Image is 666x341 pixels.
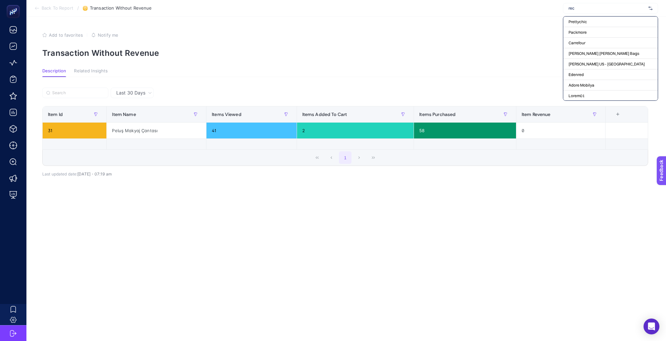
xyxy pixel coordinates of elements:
[42,68,66,77] button: Description
[569,83,594,88] span: Adore Mobilya
[74,68,108,77] button: Related Insights
[107,123,206,138] div: Peluş Makyaj Çantası
[42,68,66,74] span: Description
[116,90,145,96] span: Last 30 Days
[98,32,118,38] span: Notify me
[302,112,347,117] span: Items Added To Cart
[419,112,456,117] span: Items Purchased
[516,123,605,138] div: 0
[42,32,83,38] button: Add to favorites
[42,48,650,58] p: Transaction Without Revenue
[112,112,136,117] span: Item Name
[569,93,585,98] span: Lorem01
[49,32,83,38] span: Add to favorites
[569,40,585,46] span: Carrefour
[42,98,648,176] div: Last 30 Days
[212,112,241,117] span: Items Viewed
[611,112,624,117] div: +
[569,6,646,11] input: Propia
[77,171,112,176] span: [DATE]・07:19 am
[569,19,587,24] span: Prettychic
[77,5,79,11] span: /
[91,32,118,38] button: Notify me
[414,123,516,138] div: 58
[569,51,639,56] span: [PERSON_NAME] [PERSON_NAME] Bags
[569,30,587,35] span: Packmore
[569,61,645,67] span: [PERSON_NAME] US - [GEOGRAPHIC_DATA]
[48,112,63,117] span: Item Id
[43,123,106,138] div: 31
[611,112,616,126] div: 6 items selected
[297,123,414,138] div: 2
[4,2,25,7] span: Feedback
[644,319,659,334] div: Open Intercom Messenger
[52,91,104,95] input: Search
[42,171,77,176] span: Last updated date:
[42,6,73,11] span: Back To Report
[648,5,652,12] img: svg%3e
[339,151,351,164] button: 1
[522,112,551,117] span: Item Revenue
[90,6,152,11] span: Transaction Without Revenue
[569,72,584,77] span: Edenred
[74,68,108,74] span: Related Insights
[206,123,296,138] div: 41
